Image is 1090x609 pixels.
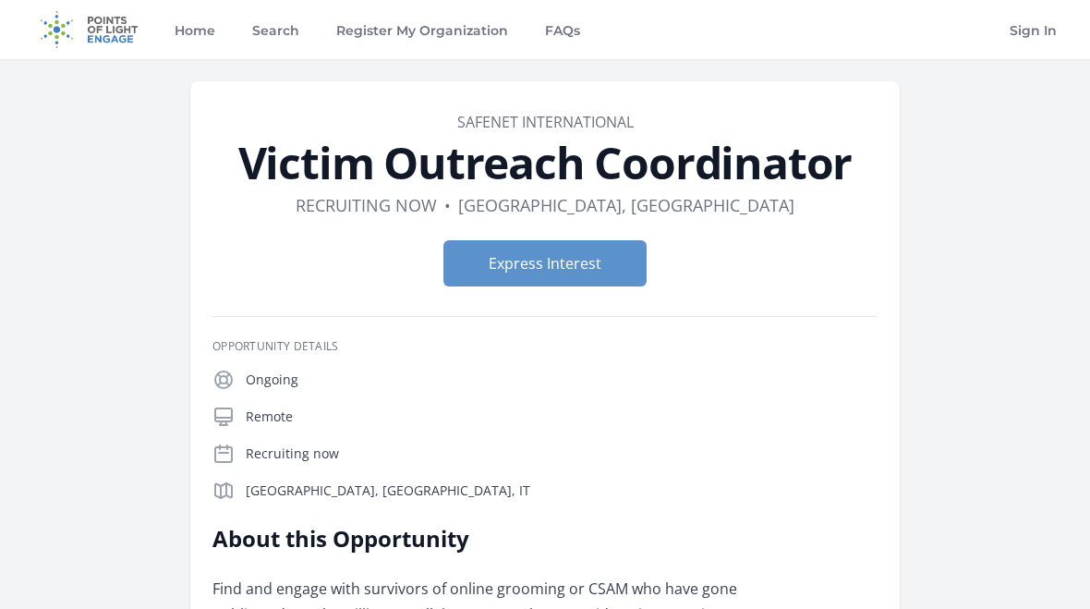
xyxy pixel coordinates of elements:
[296,192,437,218] dd: Recruiting now
[457,112,634,132] a: SafeNet International
[246,445,878,463] p: Recruiting now
[212,140,878,185] h1: Victim Outreach Coordinator
[212,339,878,354] h3: Opportunity Details
[444,192,451,218] div: •
[246,408,878,426] p: Remote
[212,524,753,554] h2: About this Opportunity
[443,240,647,286] button: Express Interest
[246,371,878,389] p: Ongoing
[246,481,878,500] p: [GEOGRAPHIC_DATA], [GEOGRAPHIC_DATA], IT
[458,192,794,218] dd: [GEOGRAPHIC_DATA], [GEOGRAPHIC_DATA]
